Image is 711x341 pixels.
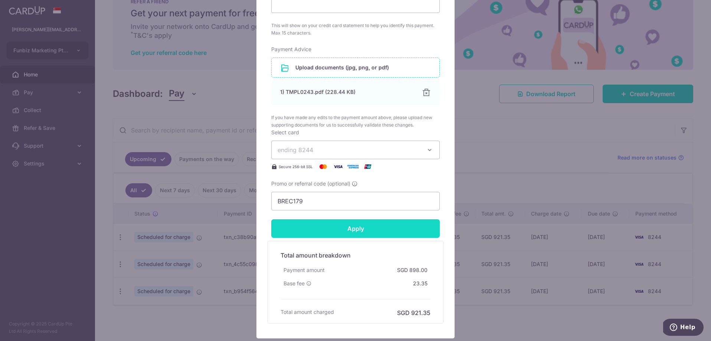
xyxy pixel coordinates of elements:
[316,162,331,171] img: Mastercard
[271,219,440,238] input: Apply
[271,141,440,159] button: ending 8244
[331,162,345,171] img: Visa
[284,280,305,287] span: Base fee
[281,308,334,316] h6: Total amount charged
[280,88,413,96] div: 1) TMPL0243.pdf (228.44 KB)
[271,180,350,187] span: Promo or referral code (optional)
[410,277,430,290] div: 23.35
[278,146,313,154] span: ending 8244
[271,46,311,53] label: Payment Advice
[281,263,328,277] div: Payment amount
[663,319,704,337] iframe: Opens a widget where you can find more information
[345,162,360,171] img: American Express
[271,22,440,37] span: This will show on your credit card statement to help you identify this payment. Max 15 characters.
[360,162,375,171] img: UnionPay
[279,164,313,170] span: Secure 256-bit SSL
[271,58,440,78] div: Upload documents (jpg, png, or pdf)
[281,251,430,260] h5: Total amount breakdown
[394,263,430,277] div: SGD 898.00
[271,129,299,136] label: Select card
[271,114,440,129] span: If you have made any edits to the payment amount above, please upload new supporting documents fo...
[397,308,430,317] h6: SGD 921.35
